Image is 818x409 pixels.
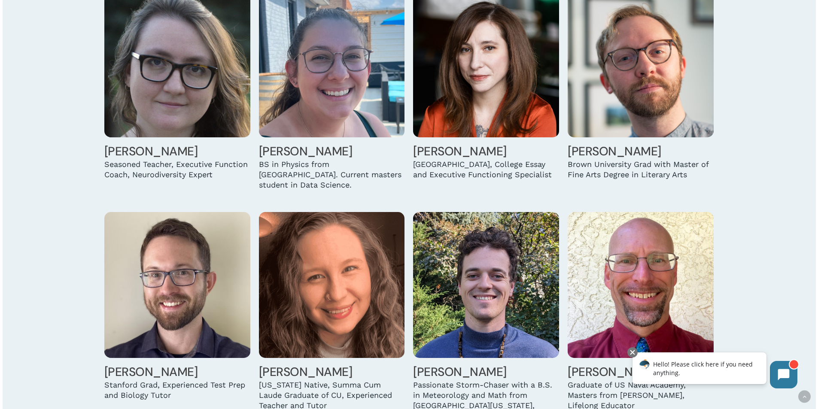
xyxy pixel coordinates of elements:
[568,159,714,180] div: Brown University Grad with Master of Fine Arts Degree in Literary Arts
[623,345,806,397] iframe: Chatbot
[259,159,405,190] div: BS in Physics from [GEOGRAPHIC_DATA]. Current masters student in Data Science.
[104,159,250,180] div: Seasoned Teacher, Executive Function Coach, Neurodiversity Expert
[104,212,250,358] img: Bryson Herrick
[104,143,198,159] a: [PERSON_NAME]
[259,143,353,159] a: [PERSON_NAME]
[413,364,507,380] a: [PERSON_NAME]
[413,212,559,358] img: Danny Hunter
[413,159,559,180] div: [GEOGRAPHIC_DATA], College Essay and Executive Functioning Specialist
[568,143,661,159] a: [PERSON_NAME]
[104,364,198,380] a: [PERSON_NAME]
[568,212,714,358] img: Jeff Jackson
[568,364,661,380] a: [PERSON_NAME]
[104,380,250,400] div: Stanford Grad, Experienced Test Prep and Biology Tutor
[413,143,507,159] a: [PERSON_NAME]
[259,364,353,380] a: [PERSON_NAME]
[259,212,405,358] img: Megan Hughes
